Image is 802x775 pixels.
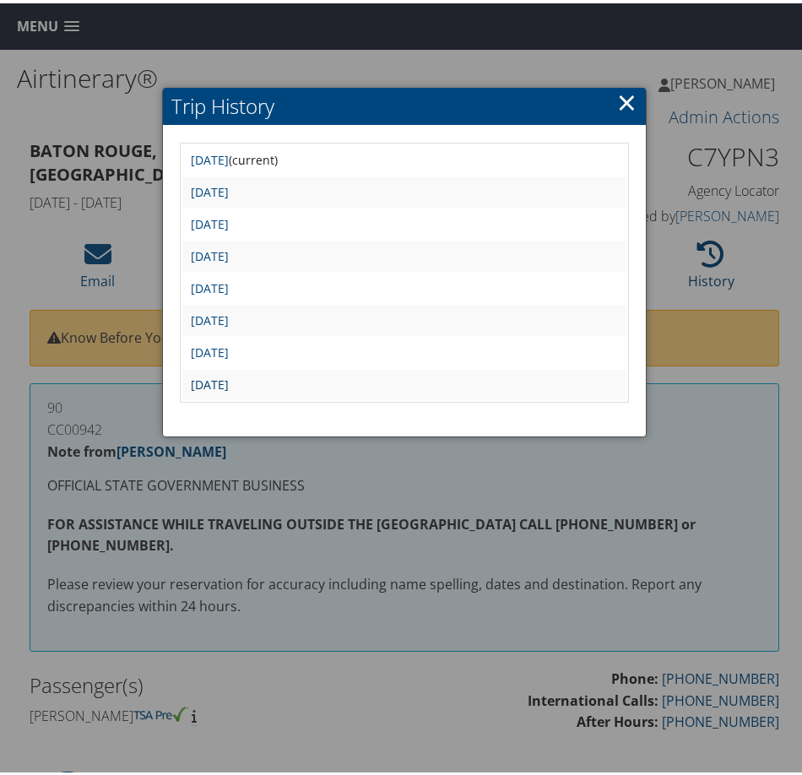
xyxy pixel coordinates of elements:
a: [DATE] [191,373,229,389]
a: [DATE] [191,277,229,293]
a: [DATE] [191,341,229,357]
a: [DATE] [191,245,229,261]
h2: Trip History [163,84,647,122]
a: × [617,82,637,116]
a: [DATE] [191,149,229,165]
a: [DATE] [191,181,229,197]
a: [DATE] [191,213,229,229]
a: [DATE] [191,309,229,325]
td: (current) [182,142,627,172]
